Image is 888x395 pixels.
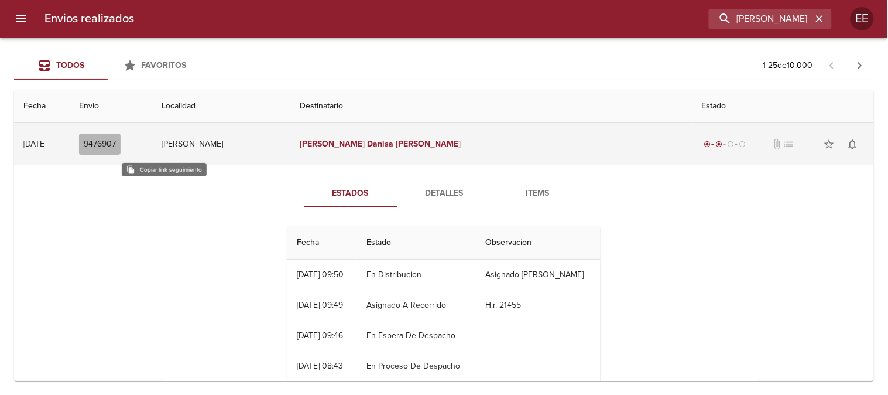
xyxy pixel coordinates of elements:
[818,59,846,71] span: Pagina anterior
[715,141,722,148] span: radio_button_checked
[847,138,859,150] span: notifications_none
[357,351,476,382] td: En Proceso De Despacho
[476,260,601,290] td: Asignado [PERSON_NAME]
[357,290,476,321] td: Asignado A Recorrido
[142,60,187,70] span: Favoritos
[783,138,795,150] span: No tiene pedido asociado
[476,290,601,321] td: H.r. 21455
[297,300,343,310] div: [DATE] 09:49
[14,90,70,123] th: Fecha
[818,132,841,156] button: Agregar a favoritos
[290,90,692,123] th: Destinatario
[297,270,344,280] div: [DATE] 09:50
[357,321,476,351] td: En Espera De Despacho
[14,52,201,80] div: Tabs Envios
[297,331,343,340] div: [DATE] 09:46
[396,139,461,149] em: [PERSON_NAME]
[70,90,152,123] th: Envio
[404,186,484,201] span: Detalles
[841,132,865,156] button: Activar notificaciones
[357,226,476,260] th: Estado
[79,134,121,155] button: 9476907
[311,186,390,201] span: Estados
[851,7,874,30] div: EE
[772,138,783,150] span: No tiene documentos adjuntos
[152,90,291,123] th: Localidad
[152,123,291,165] td: [PERSON_NAME]
[23,139,46,149] div: [DATE]
[701,138,748,150] div: Despachado
[56,60,84,70] span: Todos
[304,179,585,207] div: Tabs detalle de guia
[287,226,357,260] th: Fecha
[692,90,874,123] th: Estado
[846,52,874,80] span: Pagina siguiente
[704,141,711,148] span: radio_button_checked
[7,5,35,33] button: menu
[300,139,365,149] em: [PERSON_NAME]
[763,60,813,71] p: 1 - 25 de 10.000
[367,139,393,149] em: Danisa
[498,186,578,201] span: Items
[476,226,601,260] th: Observacion
[84,137,116,152] span: 9476907
[44,9,134,28] h6: Envios realizados
[727,141,734,148] span: radio_button_unchecked
[739,141,746,148] span: radio_button_unchecked
[297,361,343,371] div: [DATE] 08:43
[357,260,476,290] td: En Distribucion
[824,138,835,150] span: star_border
[709,9,812,29] input: buscar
